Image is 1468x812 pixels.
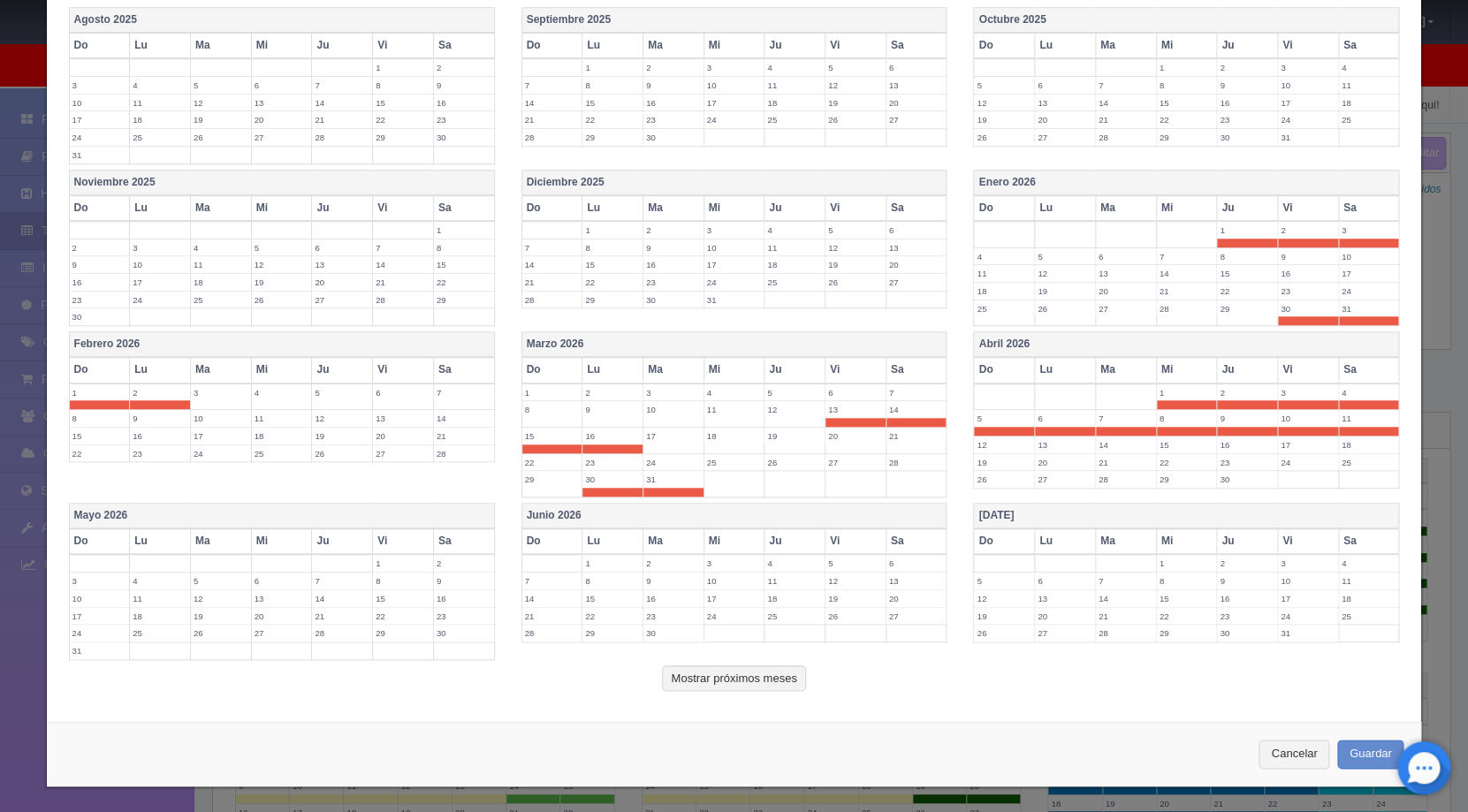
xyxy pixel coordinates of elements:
[1278,248,1338,265] label: 9
[1157,436,1217,453] label: 15
[1217,77,1277,94] label: 9
[825,222,886,239] label: 5
[191,129,251,146] label: 26
[1278,265,1338,282] label: 16
[312,129,372,146] label: 28
[252,274,312,291] label: 19
[522,256,582,273] label: 14
[704,59,764,76] label: 3
[974,454,1034,471] label: 19
[643,129,704,146] label: 30
[974,300,1034,317] label: 25
[1278,410,1338,427] label: 10
[704,428,764,444] label: 18
[764,111,825,128] label: 25
[70,292,130,308] label: 23
[643,292,704,308] label: 30
[252,239,312,256] label: 5
[1157,265,1217,282] label: 14
[312,573,372,589] label: 7
[974,471,1034,488] label: 26
[1217,129,1277,146] label: 30
[1096,265,1156,282] label: 13
[1096,248,1156,265] label: 6
[582,292,643,308] label: 29
[886,256,947,273] label: 20
[434,445,494,462] label: 28
[1035,300,1095,317] label: 26
[582,384,643,401] label: 2
[1278,59,1338,76] label: 3
[825,454,886,471] label: 27
[1339,384,1399,401] label: 4
[434,256,494,273] label: 15
[1217,436,1277,453] label: 16
[643,77,704,94] label: 9
[1217,265,1277,282] label: 15
[130,239,190,256] label: 3
[1278,300,1338,317] label: 30
[582,77,643,94] label: 8
[704,384,764,401] label: 4
[130,410,190,427] label: 9
[312,95,372,111] label: 14
[373,256,433,273] label: 14
[130,428,190,444] label: 16
[974,410,1034,427] label: 5
[252,77,312,94] label: 6
[704,292,764,308] label: 31
[764,555,825,572] label: 4
[1217,471,1277,488] label: 30
[1157,111,1217,128] label: 22
[974,77,1034,94] label: 5
[1339,95,1399,111] label: 18
[1217,454,1277,471] label: 23
[582,222,643,239] label: 1
[704,95,764,111] label: 17
[434,59,494,76] label: 2
[1339,436,1399,453] label: 18
[582,59,643,76] label: 1
[1339,77,1399,94] label: 11
[1035,436,1095,453] label: 13
[1096,283,1156,300] label: 20
[1035,265,1095,282] label: 12
[643,274,704,291] label: 23
[312,384,372,401] label: 5
[643,222,704,239] label: 2
[704,77,764,94] label: 10
[191,384,251,401] label: 3
[764,239,825,256] label: 11
[312,274,372,291] label: 20
[1096,95,1156,111] label: 14
[825,256,886,273] label: 19
[886,428,947,444] label: 21
[1339,300,1399,317] label: 31
[643,454,704,471] label: 24
[1278,436,1338,453] label: 17
[252,292,312,308] label: 26
[643,384,704,401] label: 3
[825,274,886,291] label: 26
[434,222,494,239] label: 1
[764,428,825,444] label: 19
[825,59,886,76] label: 5
[886,401,947,418] label: 14
[434,292,494,308] label: 29
[522,77,582,94] label: 7
[434,111,494,128] label: 23
[312,256,372,273] label: 13
[1339,454,1399,471] label: 25
[191,573,251,589] label: 5
[130,77,190,94] label: 4
[1157,129,1217,146] label: 29
[1217,248,1277,265] label: 8
[886,77,947,94] label: 13
[252,256,312,273] label: 12
[373,428,433,444] label: 20
[1035,248,1095,265] label: 5
[522,274,582,291] label: 21
[1278,222,1338,239] label: 2
[582,239,643,256] label: 8
[582,95,643,111] label: 15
